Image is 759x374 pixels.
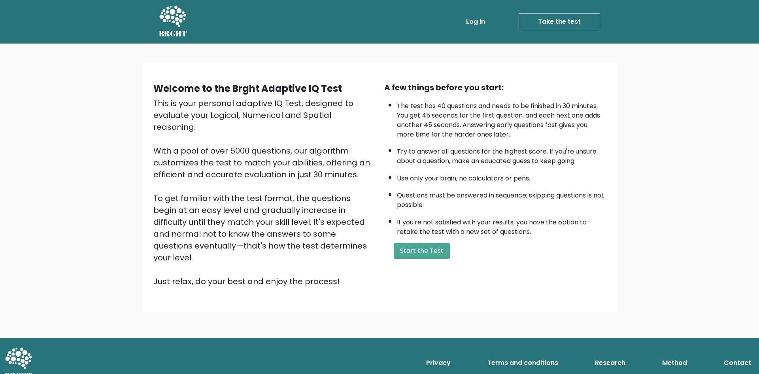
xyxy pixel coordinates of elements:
[659,355,690,371] a: Method
[153,97,375,287] div: This is your personal adaptive IQ Test, designed to evaluate your Logical, Numerical and Spatial ...
[592,355,629,371] a: Research
[397,214,606,237] li: If you're not satisfied with your results, you have the option to retake the test with a new set ...
[394,243,450,259] button: Start the Test
[159,3,187,40] a: BRGHT
[463,14,488,30] a: Log in
[397,170,606,183] li: Use only your brain, no calculators or pens.
[397,97,606,139] li: The test has 40 questions and needs to be finished in 30 minutes. You get 45 seconds for the firs...
[484,355,561,371] a: Terms and conditions
[397,143,606,166] li: Try to answer all questions for the highest score. If you're unsure about a question, make an edu...
[423,355,454,371] a: Privacy
[153,82,342,95] b: Welcome to the Brght Adaptive IQ Test
[159,29,187,38] h5: BRGHT
[397,187,606,210] li: Questions must be answered in sequence; skipping questions is not possible.
[519,13,600,30] a: Take the test
[384,82,606,93] div: A few things before you start:
[721,355,754,371] a: Contact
